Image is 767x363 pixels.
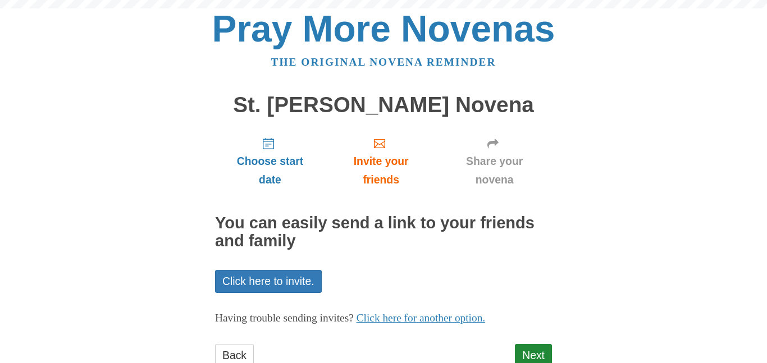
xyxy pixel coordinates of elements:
span: Invite your friends [336,152,426,189]
a: Click here to invite. [215,270,322,293]
span: Choose start date [226,152,314,189]
span: Having trouble sending invites? [215,312,354,324]
a: Share your novena [437,128,552,195]
span: Share your novena [448,152,541,189]
a: Click here for another option. [357,312,486,324]
h1: St. [PERSON_NAME] Novena [215,93,552,117]
h2: You can easily send a link to your friends and family [215,214,552,250]
a: The original novena reminder [271,56,496,68]
a: Invite your friends [325,128,437,195]
a: Pray More Novenas [212,8,555,49]
a: Choose start date [215,128,325,195]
